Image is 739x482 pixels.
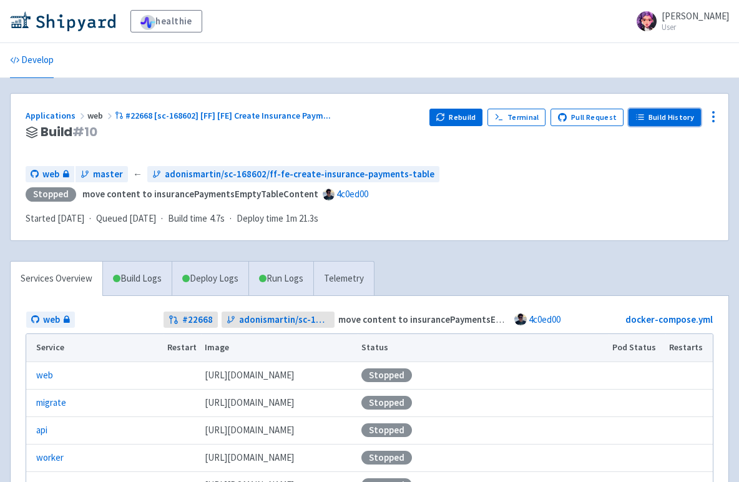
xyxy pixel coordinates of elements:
[313,262,374,296] a: Telemetry
[237,212,283,226] span: Deploy time
[429,109,483,126] button: Rebuild
[87,110,115,121] span: web
[11,262,102,296] a: Services Overview
[26,334,164,361] th: Service
[361,451,412,465] div: Stopped
[26,312,75,328] a: web
[336,188,368,200] a: 4c0ed00
[338,313,574,325] strong: move content to insurancePaymentsEmptyTableContent
[629,11,729,31] a: [PERSON_NAME] User
[164,312,218,328] a: #22668
[36,368,53,383] a: web
[42,167,59,182] span: web
[358,334,609,361] th: Status
[165,167,434,182] span: adonismartin/sc-168602/ff-fe-create-insurance-payments-table
[205,396,294,410] span: [DOMAIN_NAME][URL]
[96,212,156,224] span: Queued
[82,188,318,200] strong: move content to insurancePaymentsEmptyTableContent
[222,312,335,328] a: adonismartin/sc-168602/ff-fe-create-insurance-payments-table
[26,212,326,226] div: · · ·
[72,123,97,140] span: # 10
[103,262,172,296] a: Build Logs
[147,166,439,183] a: adonismartin/sc-168602/ff-fe-create-insurance-payments-table
[36,423,47,438] a: api
[182,313,213,327] strong: # 22668
[43,313,60,327] span: web
[10,11,115,31] img: Shipyard logo
[26,166,74,183] a: web
[629,109,701,126] a: Build History
[286,212,318,226] span: 1m 21.3s
[115,110,333,121] a: #22668 [sc-168602] [FF] [FE] Create Insurance Paym...
[361,396,412,410] div: Stopped
[36,396,66,410] a: migrate
[361,423,412,437] div: Stopped
[164,334,201,361] th: Restart
[57,212,84,224] time: [DATE]
[129,212,156,224] time: [DATE]
[130,10,202,32] a: healthie
[248,262,313,296] a: Run Logs
[361,368,412,382] div: Stopped
[133,167,142,182] span: ←
[10,43,54,78] a: Develop
[551,109,624,126] a: Pull Request
[201,334,358,361] th: Image
[26,187,76,202] div: Stopped
[172,262,248,296] a: Deploy Logs
[125,110,331,121] span: #22668 [sc-168602] [FF] [FE] Create Insurance Paym ...
[210,212,225,226] span: 4.7s
[93,167,123,182] span: master
[662,23,729,31] small: User
[665,334,713,361] th: Restarts
[36,451,64,465] a: worker
[205,368,294,383] span: [DOMAIN_NAME][URL]
[205,423,294,438] span: [DOMAIN_NAME][URL]
[168,212,207,226] span: Build time
[41,125,97,139] span: Build
[26,110,87,121] a: Applications
[487,109,546,126] a: Terminal
[76,166,128,183] a: master
[205,451,294,465] span: [DOMAIN_NAME][URL]
[609,334,665,361] th: Pod Status
[239,313,330,327] span: adonismartin/sc-168602/ff-fe-create-insurance-payments-table
[625,313,713,325] a: docker-compose.yml
[662,10,729,22] span: [PERSON_NAME]
[529,313,560,325] a: 4c0ed00
[26,212,84,224] span: Started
